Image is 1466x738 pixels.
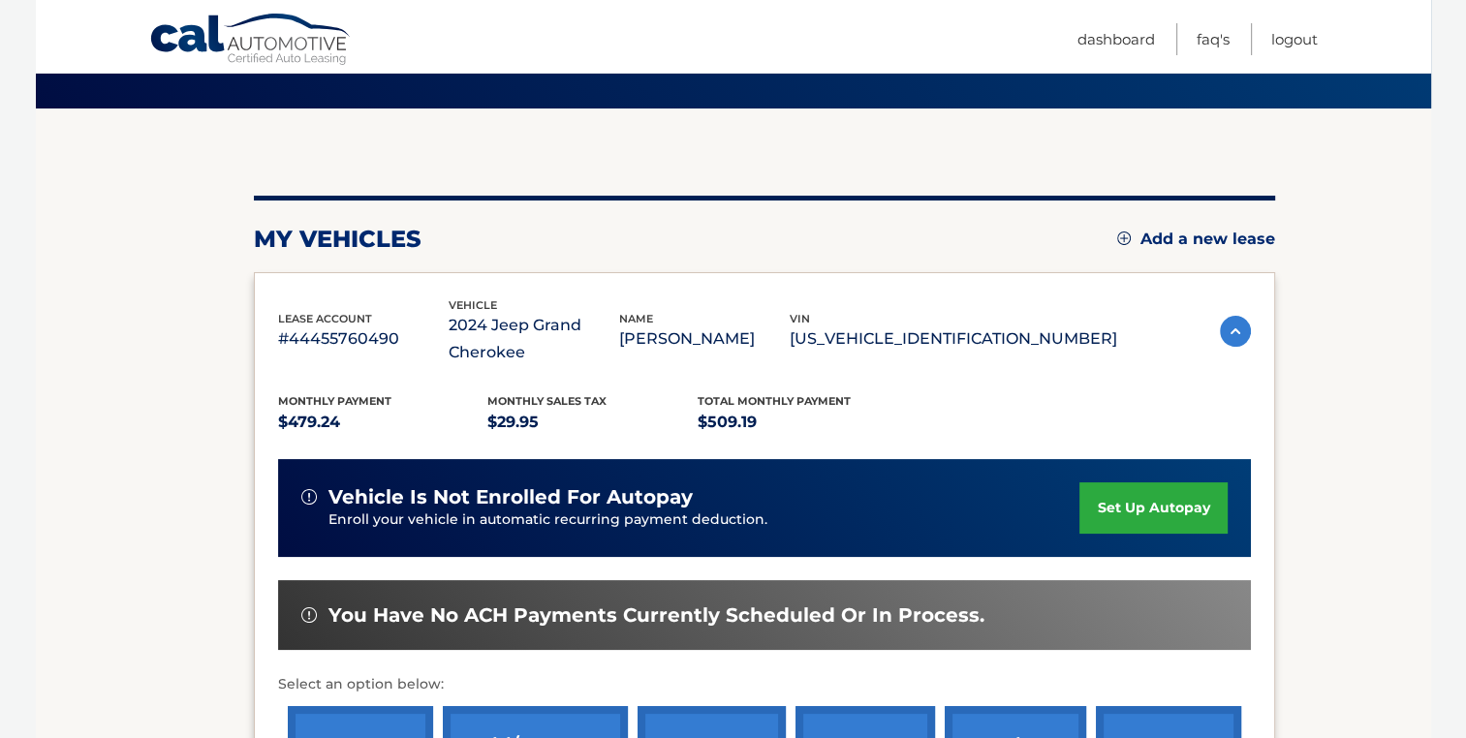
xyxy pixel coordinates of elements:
p: $29.95 [487,409,698,436]
span: lease account [278,312,372,325]
p: Enroll your vehicle in automatic recurring payment deduction. [328,509,1080,531]
span: vehicle [449,298,497,312]
a: Add a new lease [1117,230,1275,249]
p: $479.24 [278,409,488,436]
p: 2024 Jeep Grand Cherokee [449,312,619,366]
span: Monthly sales Tax [487,394,607,408]
span: You have no ACH payments currently scheduled or in process. [328,603,984,628]
p: Select an option below: [278,673,1251,696]
a: Cal Automotive [149,13,353,69]
a: FAQ's [1197,23,1230,55]
a: Logout [1271,23,1318,55]
p: [US_VEHICLE_IDENTIFICATION_NUMBER] [790,325,1117,353]
p: #44455760490 [278,325,449,353]
img: alert-white.svg [301,607,317,623]
img: accordion-active.svg [1220,316,1251,347]
span: name [619,312,653,325]
p: $509.19 [698,409,908,436]
span: Monthly Payment [278,394,391,408]
p: [PERSON_NAME] [619,325,790,353]
span: vin [790,312,810,325]
h2: my vehicles [254,225,421,254]
span: vehicle is not enrolled for autopay [328,485,693,509]
a: set up autopay [1079,482,1227,534]
span: Total Monthly Payment [698,394,851,408]
a: Dashboard [1077,23,1155,55]
img: add.svg [1117,231,1131,245]
img: alert-white.svg [301,489,317,505]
